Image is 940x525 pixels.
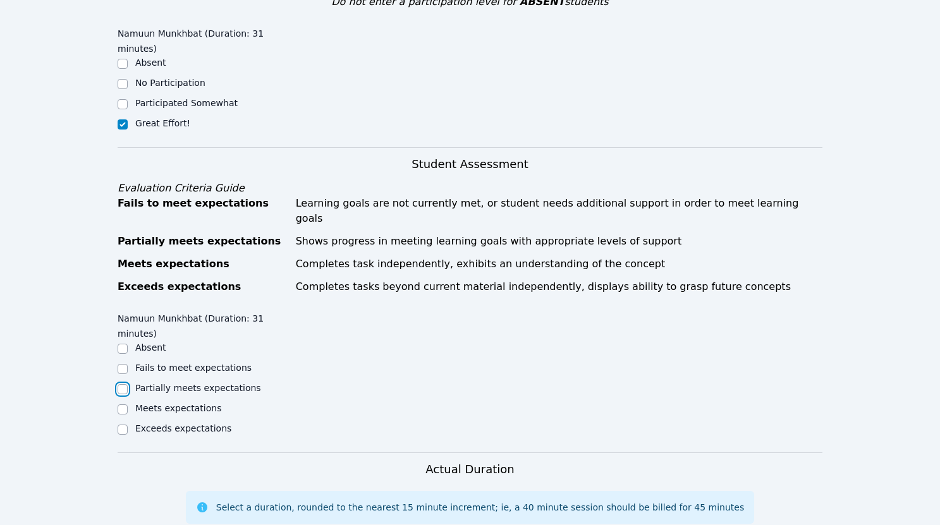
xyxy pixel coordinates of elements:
[118,279,288,294] div: Exceeds expectations
[425,461,514,478] h3: Actual Duration
[296,196,822,226] div: Learning goals are not currently met, or student needs additional support in order to meet learni...
[118,196,288,226] div: Fails to meet expectations
[118,22,294,56] legend: Namuun Munkhbat (Duration: 31 minutes)
[296,234,822,249] div: Shows progress in meeting learning goals with appropriate levels of support
[118,234,288,249] div: Partially meets expectations
[118,181,822,196] div: Evaluation Criteria Guide
[135,423,231,433] label: Exceeds expectations
[296,256,822,272] div: Completes task independently, exhibits an understanding of the concept
[135,78,205,88] label: No Participation
[118,155,822,173] h3: Student Assessment
[296,279,822,294] div: Completes tasks beyond current material independently, displays ability to grasp future concepts
[135,342,166,353] label: Absent
[118,256,288,272] div: Meets expectations
[135,383,261,393] label: Partially meets expectations
[118,307,294,341] legend: Namuun Munkhbat (Duration: 31 minutes)
[135,98,238,108] label: Participated Somewhat
[135,118,190,128] label: Great Effort!
[135,363,252,373] label: Fails to meet expectations
[135,57,166,68] label: Absent
[216,501,744,514] div: Select a duration, rounded to the nearest 15 minute increment; ie, a 40 minute session should be ...
[135,403,222,413] label: Meets expectations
